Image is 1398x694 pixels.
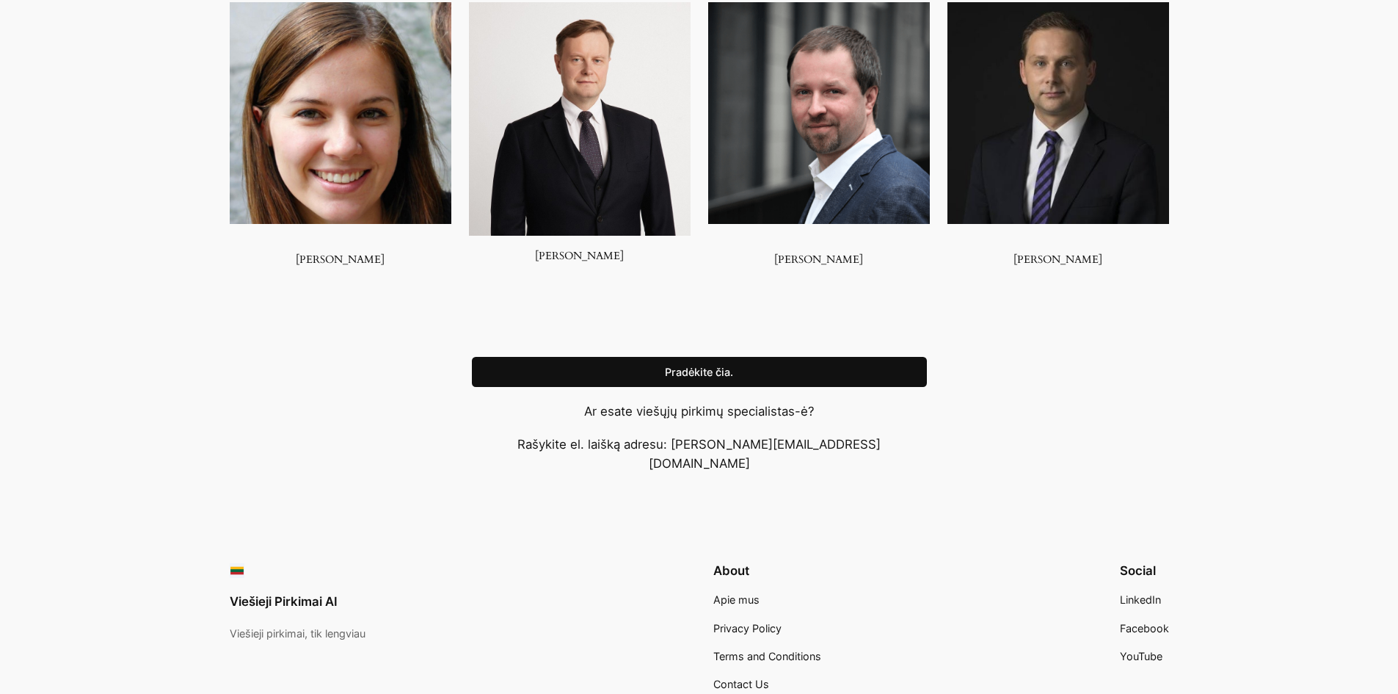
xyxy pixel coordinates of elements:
span: Terms and Conditions [713,650,821,662]
a: Terms and Conditions [713,648,821,665]
p: Rašykite el. laišką adresu: [PERSON_NAME][EMAIL_ADDRESS][DOMAIN_NAME] [472,435,927,473]
span: Facebook [1120,622,1169,635]
a: Pradėkite čia. [472,357,927,388]
h3: [PERSON_NAME] [230,253,451,266]
a: Facebook [1120,621,1169,637]
span: Privacy Policy [713,622,782,635]
a: LinkedIn [1120,592,1161,608]
a: YouTube [1120,648,1162,665]
h3: [PERSON_NAME] [947,253,1169,266]
a: Contact Us [713,676,769,693]
nav: Footer navigation 3 [1120,592,1169,665]
span: LinkedIn [1120,593,1161,606]
p: Viešieji pirkimai, tik lengviau [230,626,365,642]
span: Contact Us [713,678,769,690]
a: Viešieji Pirkimai AI [230,594,338,609]
h3: [PERSON_NAME] [469,250,691,262]
h2: About [713,563,821,578]
h3: [PERSON_NAME] [708,253,930,266]
a: Privacy Policy [713,621,782,637]
span: YouTube [1120,650,1162,662]
img: Viešieji pirkimai logo [230,563,244,578]
h2: Social [1120,563,1169,578]
p: Ar esate viešųjų pirkimų specialistas-ė? [472,402,927,421]
span: Apie mus [713,593,760,606]
a: Apie mus [713,592,760,608]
